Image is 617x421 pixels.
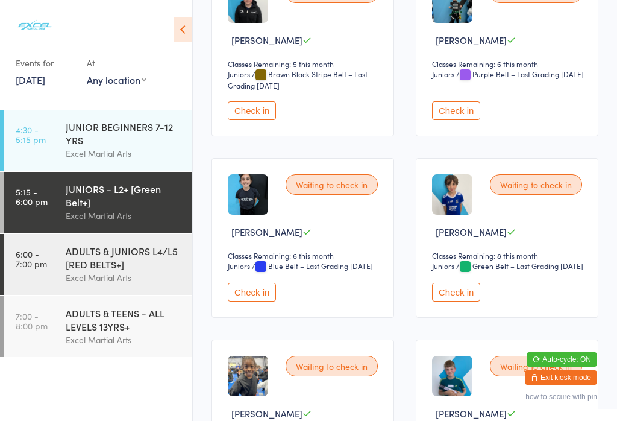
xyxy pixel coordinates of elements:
button: Auto-cycle: ON [527,352,597,367]
span: / Green Belt – Last Grading [DATE] [456,261,583,271]
div: Excel Martial Arts [66,333,182,347]
span: [PERSON_NAME] [436,34,507,46]
span: / Purple Belt – Last Grading [DATE] [456,69,584,79]
button: Check in [432,283,480,302]
span: [PERSON_NAME] [231,34,302,46]
span: [PERSON_NAME] [231,226,302,238]
div: Juniors [228,69,250,79]
div: Waiting to check in [490,356,582,376]
div: Juniors [432,69,454,79]
span: / Brown Black Stripe Belt – Last Grading [DATE] [228,69,368,90]
img: image1686249170.png [432,356,472,396]
div: ADULTS & TEENS - ALL LEVELS 13YRS+ [66,306,182,333]
div: Classes Remaining: 6 this month [432,59,586,69]
div: Classes Remaining: 5 this month [228,59,381,69]
a: 4:30 -5:15 pmJUNIOR BEGINNERS 7-12 YRSExcel Martial Arts [4,110,192,171]
button: how to secure with pin [525,393,597,401]
div: JUNIOR BEGINNERS 7-12 YRS [66,120,182,147]
img: image1757088094.png [228,174,268,215]
div: Any location [87,73,146,86]
div: Juniors [432,261,454,271]
div: Excel Martial Arts [66,271,182,285]
button: Exit kiosk mode [525,370,597,385]
div: Classes Remaining: 8 this month [432,250,586,261]
button: Check in [228,283,276,302]
span: [PERSON_NAME] [436,407,507,420]
time: 7:00 - 8:00 pm [16,311,48,331]
button: Check in [432,101,480,120]
a: 5:15 -6:00 pmJUNIORS - L2+ [Green Belt+]Excel Martial Arts [4,172,192,233]
div: Classes Remaining: 6 this month [228,250,381,261]
div: JUNIORS - L2+ [Green Belt+] [66,182,182,209]
div: Events for [16,53,75,73]
div: Waiting to check in [286,356,378,376]
span: [PERSON_NAME] [231,407,302,420]
span: / Blue Belt – Last Grading [DATE] [252,261,373,271]
span: [PERSON_NAME] [436,226,507,238]
div: At [87,53,146,73]
div: ADULTS & JUNIORS L4/L5 [RED BELTS+] [66,244,182,271]
div: Waiting to check in [490,174,582,195]
div: Excel Martial Arts [66,209,182,223]
button: Check in [228,101,276,120]
div: Excel Martial Arts [66,147,182,160]
img: Excel Martial Arts [12,9,57,41]
time: 6:00 - 7:00 pm [16,249,47,268]
img: image1644698517.png [228,356,268,396]
time: 5:15 - 6:00 pm [16,187,48,206]
a: [DATE] [16,73,45,86]
a: 6:00 -7:00 pmADULTS & JUNIORS L4/L5 [RED BELTS+]Excel Martial Arts [4,234,192,295]
a: 7:00 -8:00 pmADULTS & TEENS - ALL LEVELS 13YRS+Excel Martial Arts [4,296,192,357]
img: image1688664597.png [432,174,472,215]
div: Waiting to check in [286,174,378,195]
div: Juniors [228,261,250,271]
time: 4:30 - 5:15 pm [16,125,46,144]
